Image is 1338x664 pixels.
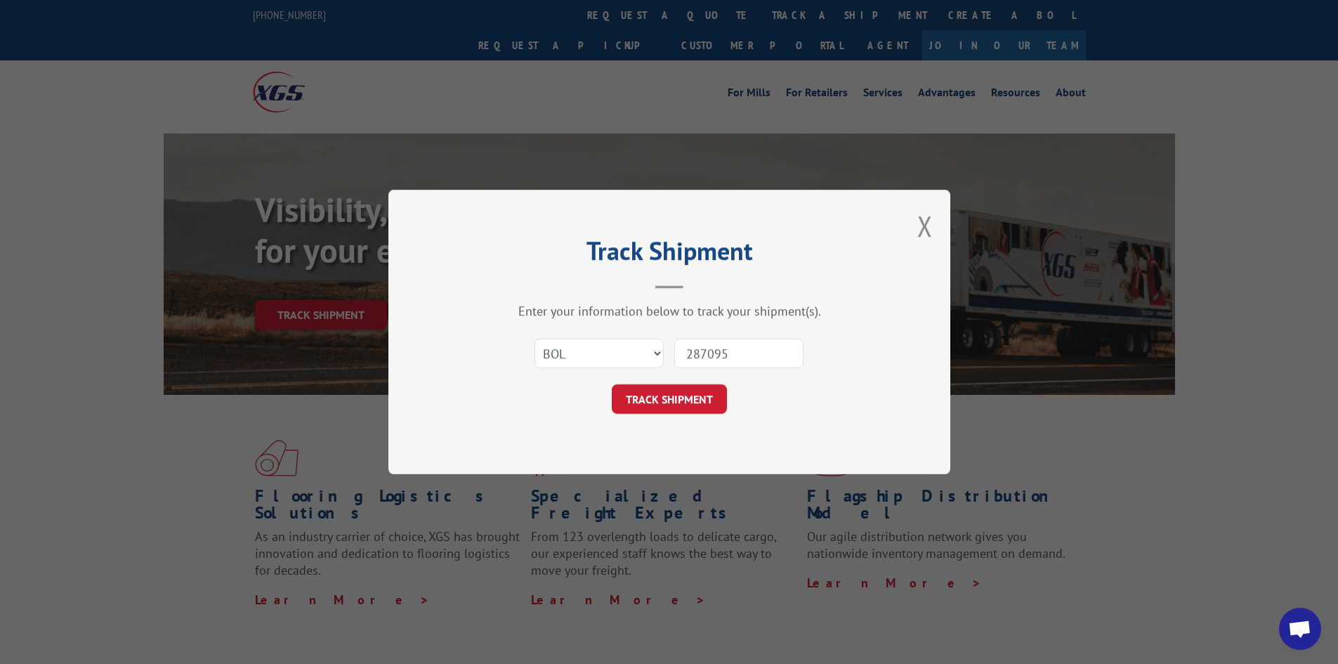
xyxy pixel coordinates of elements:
[459,303,880,319] div: Enter your information below to track your shipment(s).
[1279,608,1321,650] div: Open chat
[674,339,804,368] input: Number(s)
[459,241,880,268] h2: Track Shipment
[612,384,727,414] button: TRACK SHIPMENT
[917,207,933,245] button: Close modal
